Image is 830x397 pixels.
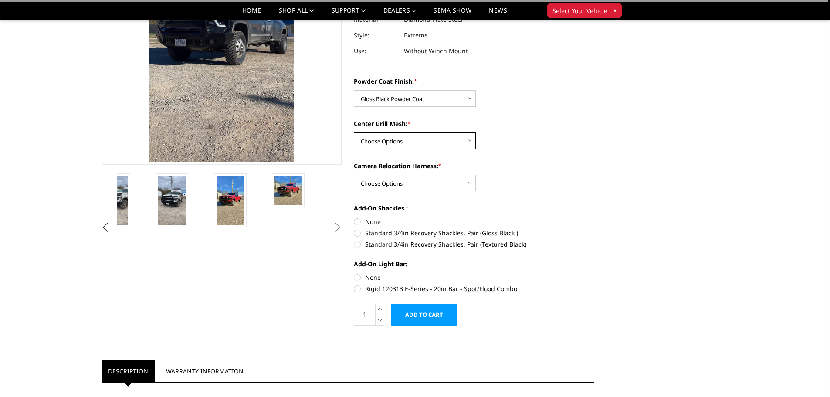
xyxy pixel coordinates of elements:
label: Center Grill Mesh: [354,119,594,128]
button: Previous [99,221,112,234]
a: Description [102,360,155,382]
label: Standard 3/4in Recovery Shackles, Pair (Gloss Black ) [354,228,594,238]
label: Add-On Light Bar: [354,259,594,268]
a: shop all [279,7,314,20]
dd: Extreme [404,27,428,43]
span: Select Your Vehicle [552,6,607,15]
label: Powder Coat Finish: [354,77,594,86]
a: Warranty Information [159,360,250,382]
dd: Without Winch Mount [404,43,468,59]
label: None [354,273,594,282]
a: SEMA Show [434,7,471,20]
a: News [489,7,507,20]
img: 2024-2026 Chevrolet 2500-3500 - FT Series - Extreme Front Bumper [158,176,186,225]
a: Dealers [383,7,417,20]
img: 2024-2026 Chevrolet 2500-3500 - FT Series - Extreme Front Bumper [274,176,302,205]
label: Add-On Shackles : [354,204,594,213]
a: Support [332,7,366,20]
button: Next [331,221,344,234]
label: None [354,217,594,226]
a: Home [242,7,261,20]
input: Add to Cart [391,304,457,326]
dt: Use: [354,43,397,59]
label: Camera Relocation Harness: [354,161,594,170]
dt: Style: [354,27,397,43]
button: Select Your Vehicle [547,3,622,18]
label: Rigid 120313 E-Series - 20in Bar - Spot/Flood Combo [354,284,594,293]
iframe: Chat Widget [786,355,830,397]
label: Standard 3/4in Recovery Shackles, Pair (Textured Black) [354,240,594,249]
img: 2024-2026 Chevrolet 2500-3500 - FT Series - Extreme Front Bumper [217,176,244,225]
span: ▾ [613,6,617,15]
